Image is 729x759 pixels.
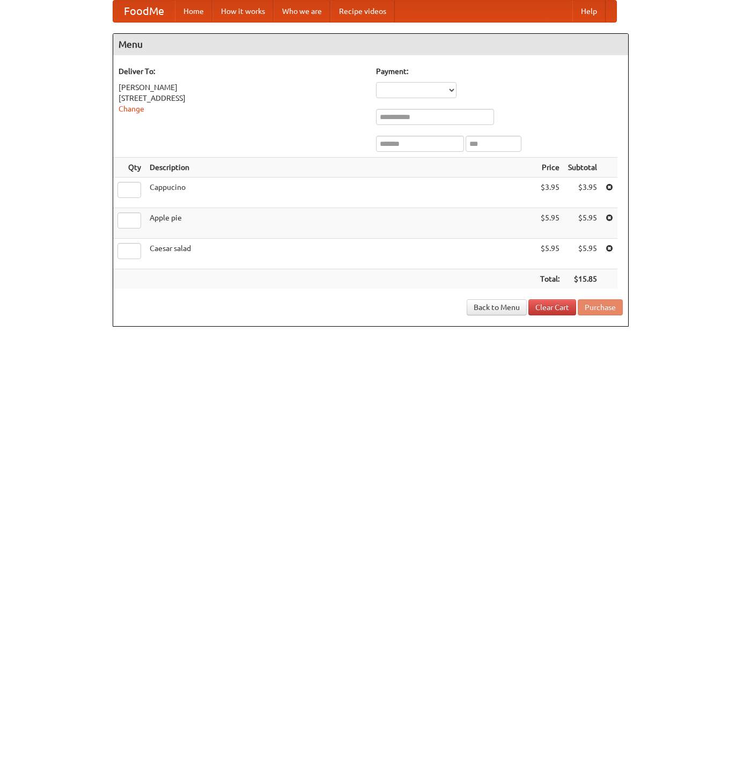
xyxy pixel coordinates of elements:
[274,1,330,22] a: Who we are
[145,208,536,239] td: Apple pie
[145,239,536,269] td: Caesar salad
[113,34,628,55] h4: Menu
[564,239,601,269] td: $5.95
[376,66,623,77] h5: Payment:
[113,158,145,178] th: Qty
[564,208,601,239] td: $5.95
[467,299,527,315] a: Back to Menu
[145,178,536,208] td: Cappucino
[330,1,395,22] a: Recipe videos
[536,239,564,269] td: $5.95
[119,93,365,104] div: [STREET_ADDRESS]
[536,269,564,289] th: Total:
[113,1,175,22] a: FoodMe
[528,299,576,315] a: Clear Cart
[119,105,144,113] a: Change
[572,1,606,22] a: Help
[145,158,536,178] th: Description
[536,208,564,239] td: $5.95
[536,178,564,208] td: $3.95
[119,82,365,93] div: [PERSON_NAME]
[175,1,212,22] a: Home
[119,66,365,77] h5: Deliver To:
[564,158,601,178] th: Subtotal
[536,158,564,178] th: Price
[564,269,601,289] th: $15.85
[564,178,601,208] td: $3.95
[578,299,623,315] button: Purchase
[212,1,274,22] a: How it works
